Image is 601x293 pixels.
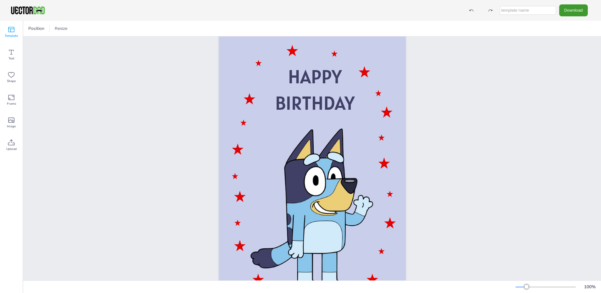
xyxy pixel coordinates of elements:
input: template name [500,6,556,15]
span: Image [7,124,16,129]
span: Text [8,56,14,61]
span: Template [5,33,18,38]
span: Upload [6,146,17,152]
span: Position [27,25,46,31]
span: BIRTHDAY [275,91,355,115]
span: Frame [7,101,16,106]
div: 100 % [582,284,597,290]
img: VectorDad-1.png [10,6,46,15]
span: Shape [7,79,16,84]
button: Download [559,4,588,16]
span: HAPPY [288,64,342,89]
button: Resize [52,24,70,34]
